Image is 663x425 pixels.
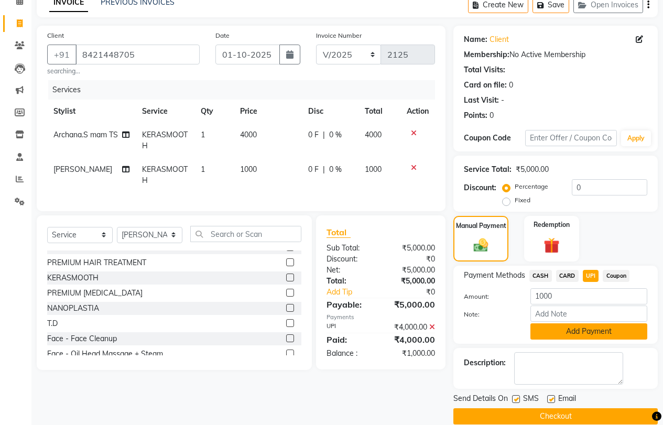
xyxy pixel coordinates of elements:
span: UPI [583,270,599,282]
span: CARD [556,270,579,282]
button: Checkout [453,408,658,424]
button: Add Payment [530,323,647,340]
label: Fixed [515,195,530,205]
div: Sub Total: [319,243,381,254]
th: Qty [194,100,234,123]
input: Add Note [530,306,647,322]
div: Paid: [319,333,381,346]
div: - [501,95,504,106]
input: Search by Name/Mobile/Email/Code [75,45,200,64]
th: Price [234,100,302,123]
th: Service [136,100,194,123]
div: Description: [464,357,506,368]
th: Total [358,100,400,123]
div: Discount: [464,182,496,193]
button: +91 [47,45,77,64]
span: 0 % [329,129,342,140]
label: Invoice Number [316,31,362,40]
div: ₹5,000.00 [381,298,443,311]
span: Email [558,393,576,406]
span: 1 [201,165,205,174]
span: Total [327,227,351,238]
span: Archana.S mam TS [53,130,118,139]
span: KERASMOOTH [142,130,188,150]
div: T.D [47,318,58,329]
input: Search or Scan [190,226,301,242]
div: UPI [319,322,381,333]
div: Service Total: [464,164,512,175]
img: _cash.svg [469,237,493,254]
div: PREMIUM [MEDICAL_DATA] [47,288,143,299]
span: | [323,129,325,140]
div: Name: [464,34,487,45]
th: Action [400,100,435,123]
div: Discount: [319,254,381,265]
button: Apply [621,130,651,146]
div: Total Visits: [464,64,505,75]
div: ₹4,000.00 [381,333,443,346]
span: 0 F [308,129,319,140]
div: Payable: [319,298,381,311]
span: [PERSON_NAME] [53,165,112,174]
span: 1 [201,130,205,139]
label: Amount: [456,292,523,301]
div: No Active Membership [464,49,647,60]
div: Total: [319,276,381,287]
span: Send Details On [453,393,508,406]
div: ₹5,000.00 [516,164,549,175]
span: CASH [529,270,552,282]
span: 1000 [365,165,382,174]
div: Membership: [464,49,509,60]
div: Last Visit: [464,95,499,106]
label: Percentage [515,182,548,191]
input: Enter Offer / Coupon Code [525,130,617,146]
div: ₹0 [381,254,443,265]
span: 4000 [240,130,257,139]
span: Payment Methods [464,270,525,281]
label: Redemption [534,220,570,230]
a: Add Tip [319,287,391,298]
div: ₹5,000.00 [381,243,443,254]
div: PREMIUM HAIR TREATMENT [47,257,146,268]
small: searching... [47,67,200,76]
div: ₹0 [391,287,443,298]
div: Payments [327,313,435,322]
span: | [323,164,325,175]
div: ₹1,000.00 [381,348,443,359]
div: Net: [319,265,381,276]
span: 0 F [308,164,319,175]
span: Coupon [603,270,629,282]
a: Client [490,34,509,45]
label: Date [215,31,230,40]
div: Card on file: [464,80,507,91]
div: Face - Oil Head Massage + Steam [47,348,163,359]
div: Coupon Code [464,133,525,144]
label: Note: [456,310,523,319]
span: 1000 [240,165,257,174]
span: SMS [523,393,539,406]
div: Balance : [319,348,381,359]
div: KERASMOOTH [47,273,99,284]
div: Services [48,80,443,100]
div: ₹5,000.00 [381,276,443,287]
label: Client [47,31,64,40]
th: Stylist [47,100,136,123]
input: Amount [530,288,647,304]
div: 0 [509,80,513,91]
div: Points: [464,110,487,121]
div: ₹4,000.00 [381,322,443,333]
div: 0 [490,110,494,121]
div: ₹5,000.00 [381,265,443,276]
label: Manual Payment [456,221,506,231]
div: NANOPLASTIA [47,303,99,314]
th: Disc [302,100,358,123]
div: Face - Face Cleanup [47,333,117,344]
span: KERASMOOTH [142,165,188,185]
span: 0 % [329,164,342,175]
img: _gift.svg [539,236,564,255]
span: 4000 [365,130,382,139]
